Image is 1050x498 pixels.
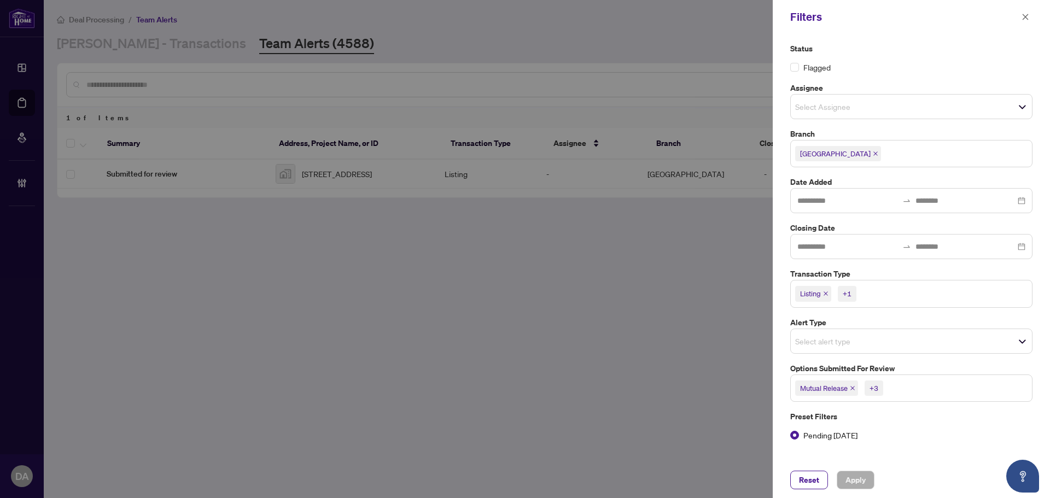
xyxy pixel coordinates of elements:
[790,82,1032,94] label: Assignee
[795,146,881,161] span: Durham
[790,43,1032,55] label: Status
[823,291,829,296] span: close
[790,362,1032,374] label: Options Submitted for Review
[795,380,858,396] span: Mutual Release
[902,196,911,205] span: to
[1022,13,1029,21] span: close
[790,176,1032,188] label: Date Added
[790,268,1032,280] label: Transaction Type
[799,471,819,489] span: Reset
[795,286,831,301] span: Listing
[800,383,848,394] span: Mutual Release
[902,196,911,205] span: swap-right
[790,128,1032,140] label: Branch
[843,288,851,299] div: +1
[800,148,871,159] span: [GEOGRAPHIC_DATA]
[790,9,1018,25] div: Filters
[1006,460,1039,493] button: Open asap
[790,471,828,489] button: Reset
[799,429,862,441] span: Pending [DATE]
[790,411,1032,423] label: Preset Filters
[850,385,855,391] span: close
[790,222,1032,234] label: Closing Date
[902,242,911,251] span: to
[870,383,878,394] div: +3
[902,242,911,251] span: swap-right
[790,317,1032,329] label: Alert Type
[800,288,821,299] span: Listing
[873,151,878,156] span: close
[803,61,831,73] span: Flagged
[837,471,874,489] button: Apply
